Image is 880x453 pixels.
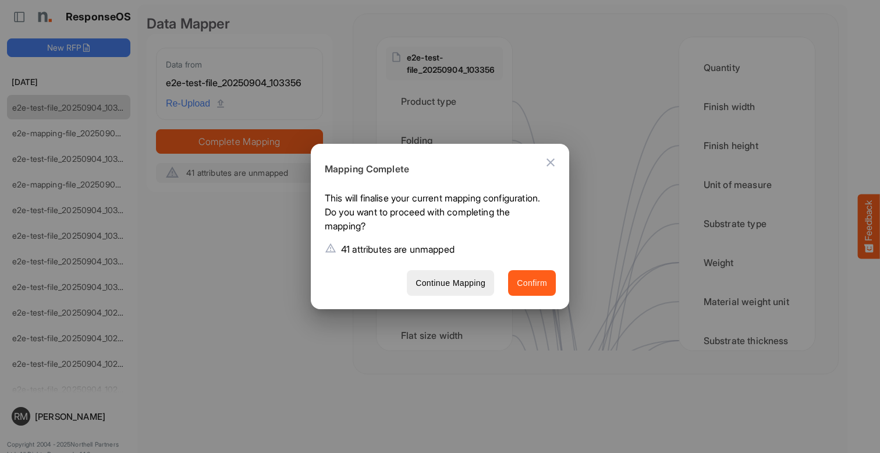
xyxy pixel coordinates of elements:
p: This will finalise your current mapping configuration. Do you want to proceed with completing the... [325,191,547,238]
span: Continue Mapping [416,276,485,291]
button: Continue Mapping [407,270,494,296]
h6: Mapping Complete [325,162,547,177]
button: Close dialog [537,148,565,176]
button: Confirm [508,270,556,296]
p: 41 attributes are unmapped [341,242,455,256]
span: Confirm [517,276,547,291]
